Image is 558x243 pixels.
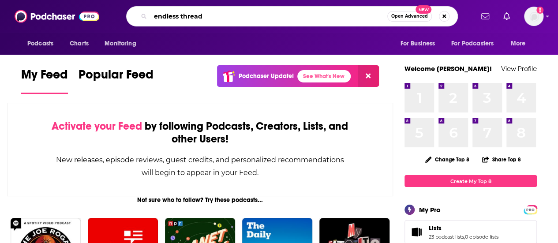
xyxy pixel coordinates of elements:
[52,120,348,146] div: by following Podcasts, Creators, Lists, and other Users!
[482,151,521,168] button: Share Top 8
[15,8,99,25] img: Podchaser - Follow, Share and Rate Podcasts
[52,153,348,179] div: New releases, episode reviews, guest credits, and personalized recommendations will begin to appe...
[524,7,543,26] button: Show profile menu
[420,154,475,165] button: Change Top 8
[387,11,432,22] button: Open AdvancedNew
[416,5,431,14] span: New
[501,64,537,73] a: View Profile
[419,206,441,214] div: My Pro
[27,37,53,50] span: Podcasts
[524,7,543,26] span: Logged in as hconnor
[150,9,387,23] input: Search podcasts, credits, & more...
[446,35,506,52] button: open menu
[524,7,543,26] img: User Profile
[64,35,94,52] a: Charts
[70,37,89,50] span: Charts
[429,224,442,232] span: Lists
[21,67,68,87] span: My Feed
[429,224,498,232] a: Lists
[464,234,465,240] span: ,
[239,72,294,80] p: Podchaser Update!
[536,7,543,14] svg: Add a profile image
[21,35,65,52] button: open menu
[297,70,351,82] a: See What's New
[126,6,458,26] div: Search podcasts, credits, & more...
[7,196,393,204] div: Not sure who to follow? Try these podcasts...
[391,14,428,19] span: Open Advanced
[511,37,526,50] span: More
[404,64,492,73] a: Welcome [PERSON_NAME]!
[408,226,425,238] a: Lists
[429,234,464,240] a: 23 podcast lists
[394,35,446,52] button: open menu
[404,175,537,187] a: Create My Top 8
[451,37,494,50] span: For Podcasters
[525,206,536,213] a: PRO
[478,9,493,24] a: Show notifications dropdown
[105,37,136,50] span: Monitoring
[79,67,154,94] a: Popular Feed
[500,9,513,24] a: Show notifications dropdown
[98,35,147,52] button: open menu
[79,67,154,87] span: Popular Feed
[21,67,68,94] a: My Feed
[505,35,537,52] button: open menu
[465,234,498,240] a: 0 episode lists
[400,37,435,50] span: For Business
[52,120,142,133] span: Activate your Feed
